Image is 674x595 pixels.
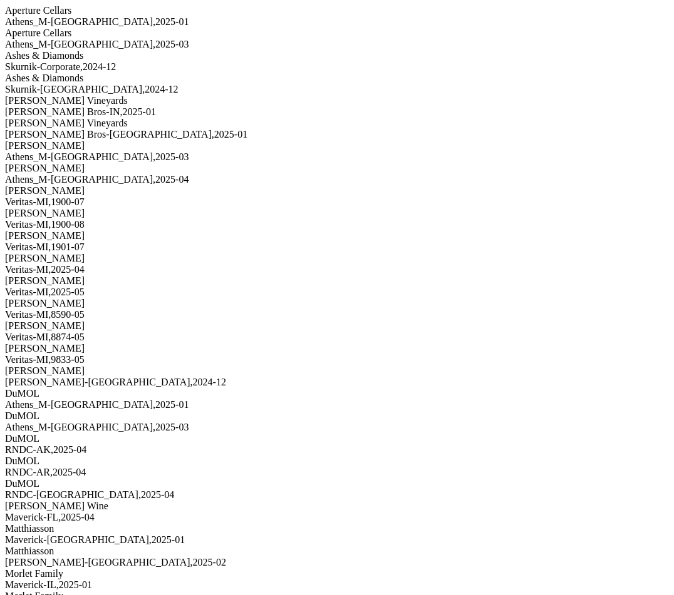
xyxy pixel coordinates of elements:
[5,512,669,523] div: Maverick-FL , 2025 - 04
[5,242,669,253] div: Veritas-MI , 1901 - 07
[5,534,669,546] div: Maverick-[GEOGRAPHIC_DATA] , 2025 - 01
[5,489,669,501] div: RNDC-[GEOGRAPHIC_DATA] , 2025 - 04
[5,287,669,298] div: Veritas-MI , 2025 - 05
[5,253,669,264] div: [PERSON_NAME]
[5,422,669,433] div: Athens_M-[GEOGRAPHIC_DATA] , 2025 - 03
[5,5,669,16] div: Aperture Cellars
[5,377,669,388] div: [PERSON_NAME]-[GEOGRAPHIC_DATA] , 2024 - 12
[5,140,669,151] div: [PERSON_NAME]
[5,320,669,332] div: [PERSON_NAME]
[5,354,669,365] div: Veritas-MI , 9833 - 05
[5,106,669,118] div: [PERSON_NAME] Bros-IN , 2025 - 01
[5,546,669,557] div: Matthiasson
[5,95,669,106] div: [PERSON_NAME] Vineyards
[5,61,669,73] div: Skurnik-Corporate , 2024 - 12
[5,455,669,467] div: DuMOL
[5,501,669,512] div: [PERSON_NAME] Wine
[5,84,669,95] div: Skurnik-[GEOGRAPHIC_DATA] , 2024 - 12
[5,365,669,377] div: [PERSON_NAME]
[5,16,669,28] div: Athens_M-[GEOGRAPHIC_DATA] , 2025 - 01
[5,433,669,444] div: DuMOL
[5,298,669,309] div: [PERSON_NAME]
[5,73,669,84] div: Ashes & Diamonds
[5,50,669,61] div: Ashes & Diamonds
[5,444,669,455] div: RNDC-AK , 2025 - 04
[5,118,669,129] div: [PERSON_NAME] Vineyards
[5,174,669,185] div: Athens_M-[GEOGRAPHIC_DATA] , 2025 - 04
[5,332,669,343] div: Veritas-MI , 8874 - 05
[5,264,669,275] div: Veritas-MI , 2025 - 04
[5,151,669,163] div: Athens_M-[GEOGRAPHIC_DATA] , 2025 - 03
[5,219,669,230] div: Veritas-MI , 1900 - 08
[5,410,669,422] div: DuMOL
[5,557,669,568] div: [PERSON_NAME]-[GEOGRAPHIC_DATA] , 2025 - 02
[5,478,669,489] div: DuMOL
[5,568,669,579] div: Morlet Family
[5,185,669,196] div: [PERSON_NAME]
[5,275,669,287] div: [PERSON_NAME]
[5,467,669,478] div: RNDC-AR , 2025 - 04
[5,388,669,399] div: DuMOL
[5,343,669,354] div: [PERSON_NAME]
[5,523,669,534] div: Matthiasson
[5,230,669,242] div: [PERSON_NAME]
[5,208,669,219] div: [PERSON_NAME]
[5,163,669,174] div: [PERSON_NAME]
[5,28,669,39] div: Aperture Cellars
[5,309,669,320] div: Veritas-MI , 8590 - 05
[5,399,669,410] div: Athens_M-[GEOGRAPHIC_DATA] , 2025 - 01
[5,579,669,591] div: Maverick-IL , 2025 - 01
[5,39,669,50] div: Athens_M-[GEOGRAPHIC_DATA] , 2025 - 03
[5,129,669,140] div: [PERSON_NAME] Bros-[GEOGRAPHIC_DATA] , 2025 - 01
[5,196,669,208] div: Veritas-MI , 1900 - 07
